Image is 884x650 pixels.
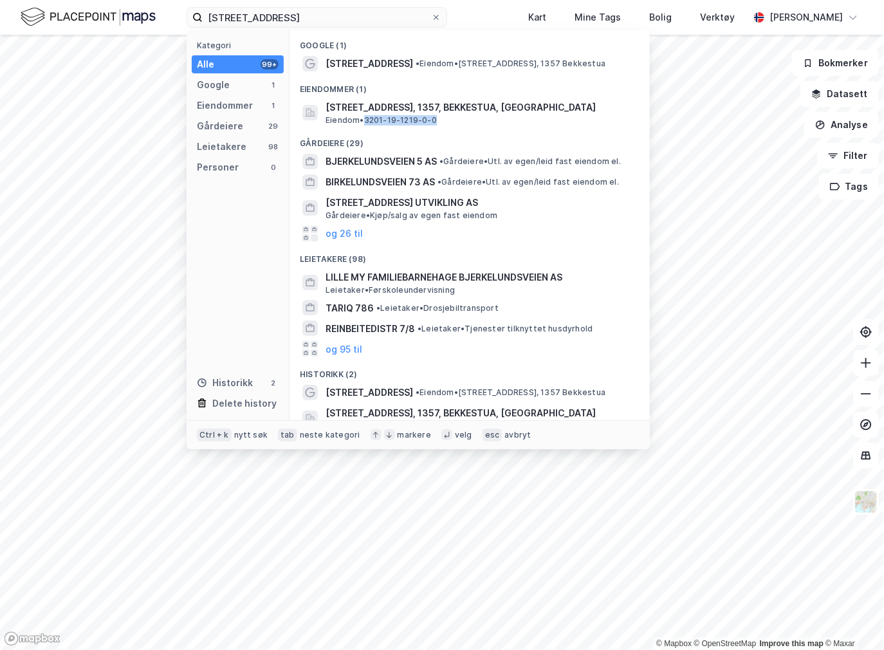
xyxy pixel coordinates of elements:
span: Gårdeiere • Kjøp/salg av egen fast eiendom [326,210,497,221]
div: tab [278,429,297,441]
div: Kart [528,10,546,25]
span: • [439,156,443,166]
div: Mine Tags [575,10,621,25]
div: nytt søk [234,430,268,440]
span: • [437,177,441,187]
div: 1 [268,80,279,90]
div: 99+ [261,59,279,70]
span: BIRKELUNDSVEIEN 73 AS [326,174,435,190]
a: OpenStreetMap [694,639,757,648]
div: Historikk (2) [290,359,650,382]
div: Verktøy [700,10,735,25]
button: og 26 til [326,226,363,241]
div: neste kategori [300,430,360,440]
span: Eiendom • [STREET_ADDRESS], 1357 Bekkestua [416,59,605,69]
span: [STREET_ADDRESS], 1357, BEKKESTUA, [GEOGRAPHIC_DATA] [326,100,634,115]
span: [STREET_ADDRESS] [326,385,413,400]
div: 29 [268,121,279,131]
span: REINBEITEDISTR 7/8 [326,321,415,337]
div: Kategori [197,41,284,50]
div: Delete history [212,396,277,411]
button: og 95 til [326,341,362,357]
div: 98 [268,142,279,152]
div: Gårdeiere [197,118,243,134]
a: Mapbox homepage [4,631,60,646]
div: 0 [268,162,279,172]
span: TARIQ 786 [326,301,374,316]
span: [STREET_ADDRESS] [326,56,413,71]
div: Leietakere (98) [290,244,650,267]
span: [STREET_ADDRESS], 1357, BEKKESTUA, [GEOGRAPHIC_DATA] [326,405,634,421]
div: Bolig [649,10,672,25]
span: Eiendom • 3201-19-1219-0-0 [326,115,437,125]
button: Datasett [800,81,879,107]
span: LILLE MY FAMILIEBARNEHAGE BJERKELUNDSVEIEN AS [326,270,634,285]
div: Eiendommer (1) [290,74,650,97]
div: avbryt [504,430,531,440]
span: • [416,59,419,68]
div: [PERSON_NAME] [769,10,843,25]
span: • [376,303,380,313]
span: • [416,387,419,397]
button: Analyse [804,112,879,138]
div: Google (1) [290,30,650,53]
span: BJERKELUNDSVEIEN 5 AS [326,154,437,169]
span: Leietaker • Førskoleundervisning [326,285,455,295]
div: Eiendommer [197,98,253,113]
div: Ctrl + k [197,429,232,441]
span: Gårdeiere • Utl. av egen/leid fast eiendom el. [437,177,619,187]
iframe: Chat Widget [820,588,884,650]
div: Alle [197,57,214,72]
div: Historikk [197,375,253,391]
button: Tags [819,174,879,200]
img: Z [854,490,878,514]
span: Gårdeiere • Utl. av egen/leid fast eiendom el. [439,156,621,167]
a: Mapbox [656,639,692,648]
div: Personer [197,160,239,175]
span: • [418,324,421,333]
div: esc [483,429,502,441]
input: Søk på adresse, matrikkel, gårdeiere, leietakere eller personer [203,8,431,27]
a: Improve this map [760,639,824,648]
div: Gårdeiere (29) [290,128,650,151]
div: 1 [268,100,279,111]
div: velg [455,430,472,440]
span: Leietaker • Drosjebiltransport [376,303,499,313]
button: Filter [817,143,879,169]
span: [STREET_ADDRESS] UTVIKLING AS [326,195,634,210]
div: Leietakere [197,139,246,154]
div: Kontrollprogram for chat [820,588,884,650]
span: Eiendom • [STREET_ADDRESS], 1357 Bekkestua [416,387,605,398]
span: Leietaker • Tjenester tilknyttet husdyrhold [418,324,593,334]
img: logo.f888ab2527a4732fd821a326f86c7f29.svg [21,6,156,28]
div: Google [197,77,230,93]
button: Bokmerker [792,50,879,76]
div: markere [398,430,431,440]
div: 2 [268,378,279,388]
